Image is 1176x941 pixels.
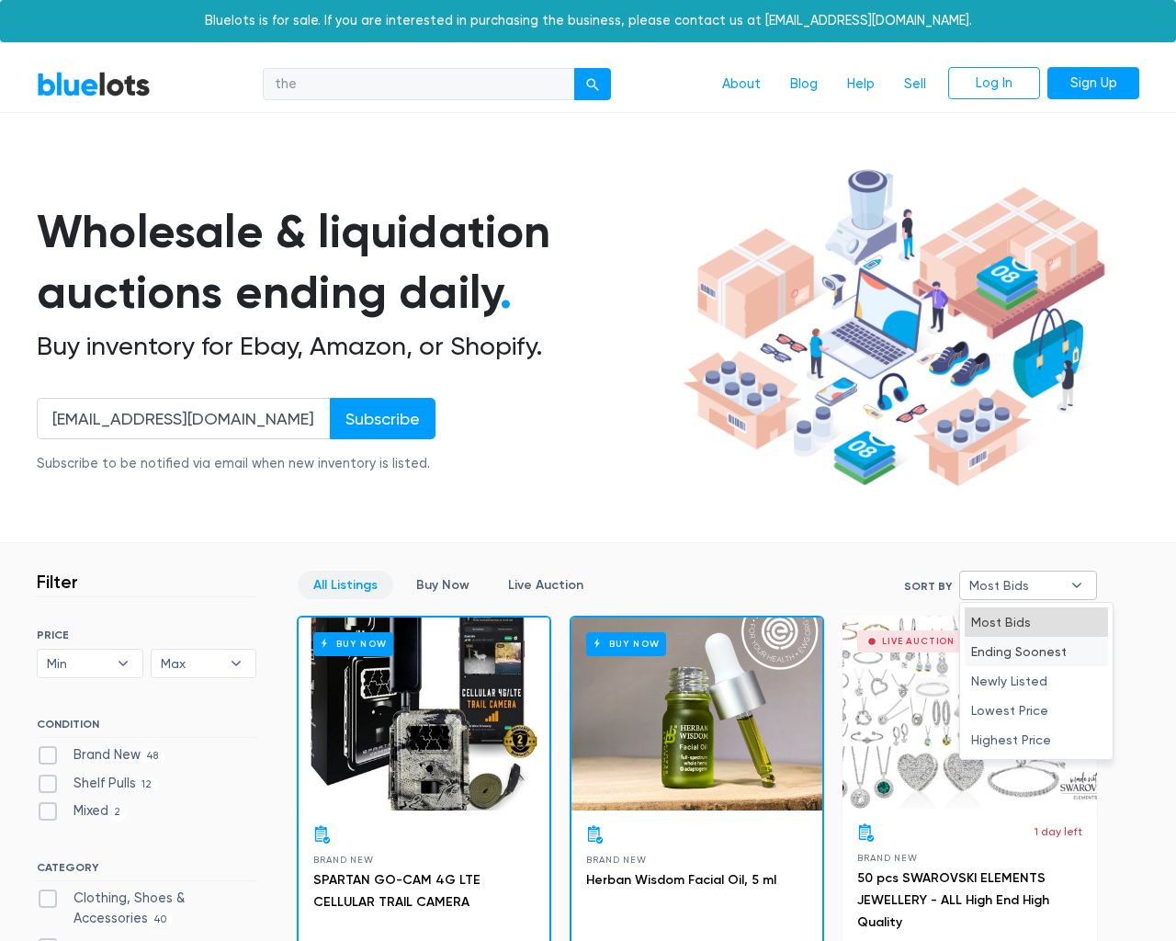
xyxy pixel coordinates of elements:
[965,696,1108,725] li: Lowest Price
[882,637,955,646] div: Live Auction
[948,67,1040,100] a: Log In
[37,331,676,362] h2: Buy inventory for Ebay, Amazon, or Shopify.
[141,749,164,764] span: 48
[37,774,158,794] label: Shelf Pulls
[965,725,1108,754] li: Highest Price
[571,618,822,811] a: Buy Now
[842,616,1097,809] a: Live Auction 4 bids
[586,632,666,655] h6: Buy Now
[586,872,776,888] a: Herban Wisdom Facial Oil, 5 ml
[161,650,221,677] span: Max
[37,571,78,593] h3: Filter
[401,571,485,599] a: Buy Now
[37,201,676,323] h1: Wholesale & liquidation auctions ending daily
[313,872,481,910] a: SPARTAN GO-CAM 4G LTE CELLULAR TRAIL CAMERA
[108,806,127,821] span: 2
[217,650,255,677] b: ▾
[889,67,941,102] a: Sell
[263,68,575,101] input: Search for inventory
[298,571,393,599] a: All Listings
[857,853,917,863] span: Brand New
[965,607,1108,637] li: Most Bids
[330,398,435,439] input: Subscribe
[775,67,832,102] a: Blog
[1035,823,1082,840] p: 1 day left
[37,454,435,474] div: Subscribe to be notified via email when new inventory is listed.
[148,913,173,927] span: 40
[104,650,142,677] b: ▾
[1047,67,1139,100] a: Sign Up
[1057,572,1096,599] b: ▾
[37,71,151,97] a: BlueLots
[676,161,1112,495] img: hero-ee84e7d0318cb26816c560f6b4441b76977f77a177738b4e94f68c95b2b83dbb.png
[37,889,256,928] label: Clothing, Shoes & Accessories
[492,571,599,599] a: Live Auction
[299,618,549,811] a: Buy Now
[37,398,331,439] input: Enter your email address
[969,572,1061,599] span: Most Bids
[313,855,373,865] span: Brand New
[37,629,256,641] h6: PRICE
[47,650,107,677] span: Min
[586,855,646,865] span: Brand New
[832,67,889,102] a: Help
[37,861,256,881] h6: CATEGORY
[37,718,256,738] h6: CONDITION
[965,637,1108,666] li: Ending Soonest
[313,632,393,655] h6: Buy Now
[500,265,512,320] span: .
[37,745,164,765] label: Brand New
[37,801,127,822] label: Mixed
[904,578,952,595] label: Sort By
[965,666,1108,696] li: Newly Listed
[136,777,158,792] span: 12
[857,870,1049,930] a: 50 pcs SWAROVSKI ELEMENTS JEWELLERY - ALL High End High Quality
[707,67,775,102] a: About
